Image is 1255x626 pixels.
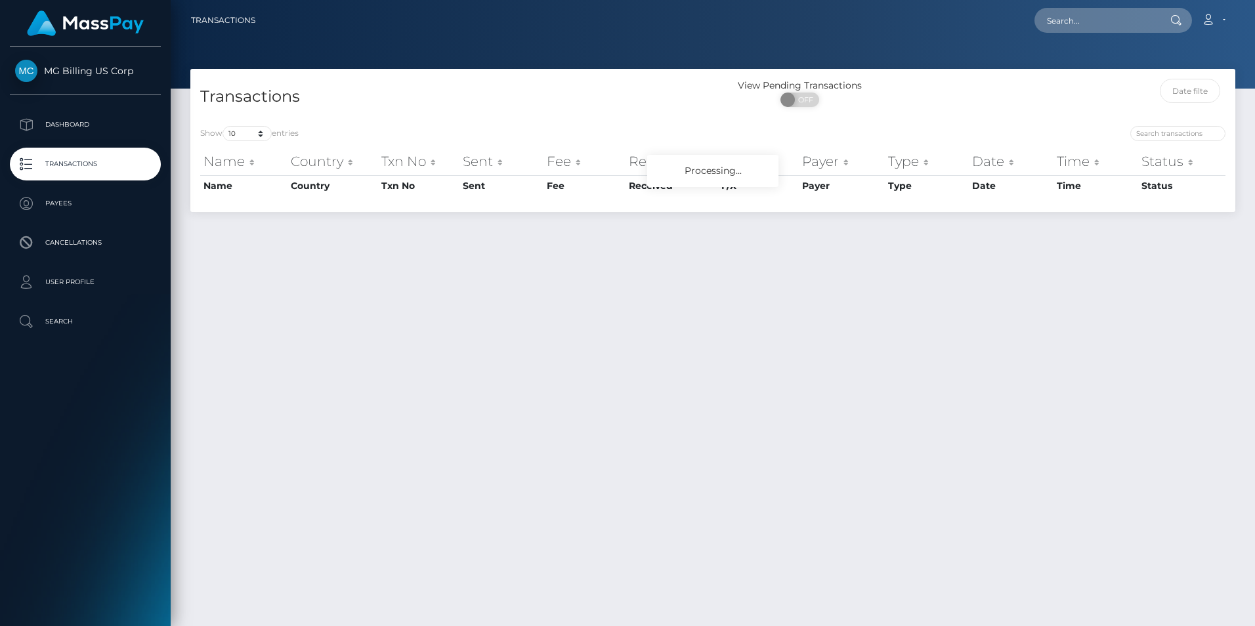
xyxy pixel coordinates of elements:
[191,7,255,34] a: Transactions
[1053,148,1138,175] th: Time
[543,148,626,175] th: Fee
[15,60,37,82] img: MG Billing US Corp
[1160,79,1220,103] input: Date filter
[1138,148,1225,175] th: Status
[969,175,1053,196] th: Date
[885,175,969,196] th: Type
[15,115,156,135] p: Dashboard
[200,148,287,175] th: Name
[10,266,161,299] a: User Profile
[459,148,543,175] th: Sent
[1034,8,1158,33] input: Search...
[543,175,626,196] th: Fee
[626,175,719,196] th: Received
[200,85,703,108] h4: Transactions
[287,148,378,175] th: Country
[200,126,299,141] label: Show entries
[1138,175,1225,196] th: Status
[459,175,543,196] th: Sent
[10,65,161,77] span: MG Billing US Corp
[15,194,156,213] p: Payees
[799,148,885,175] th: Payer
[378,175,459,196] th: Txn No
[647,155,778,187] div: Processing...
[1130,126,1225,141] input: Search transactions
[10,226,161,259] a: Cancellations
[10,305,161,338] a: Search
[223,126,272,141] select: Showentries
[10,148,161,180] a: Transactions
[27,10,144,36] img: MassPay Logo
[885,148,969,175] th: Type
[799,175,885,196] th: Payer
[10,187,161,220] a: Payees
[15,233,156,253] p: Cancellations
[15,312,156,331] p: Search
[969,148,1053,175] th: Date
[626,148,719,175] th: Received
[200,175,287,196] th: Name
[287,175,378,196] th: Country
[718,148,799,175] th: F/X
[378,148,459,175] th: Txn No
[1053,175,1138,196] th: Time
[15,272,156,292] p: User Profile
[713,79,887,93] div: View Pending Transactions
[15,154,156,174] p: Transactions
[10,108,161,141] a: Dashboard
[788,93,820,107] span: OFF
